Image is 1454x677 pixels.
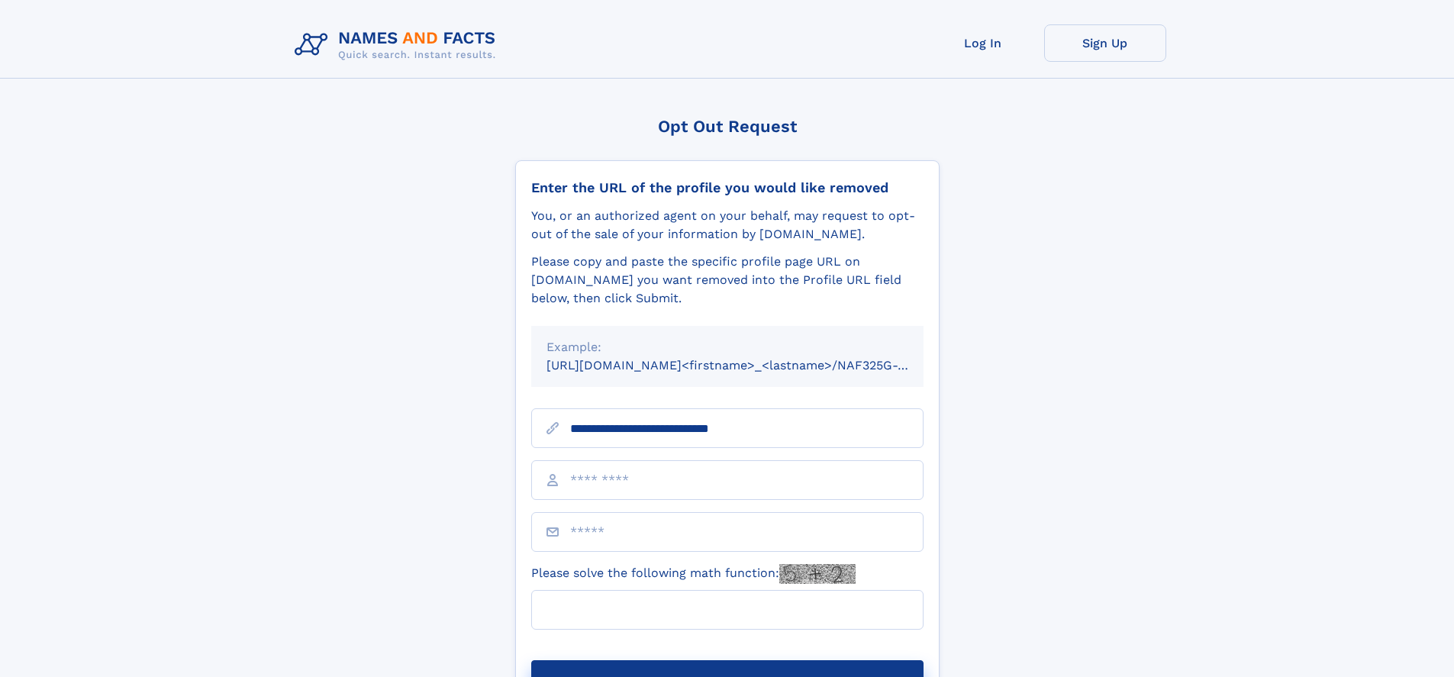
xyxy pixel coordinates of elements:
a: Log In [922,24,1044,62]
a: Sign Up [1044,24,1166,62]
div: Enter the URL of the profile you would like removed [531,179,924,196]
small: [URL][DOMAIN_NAME]<firstname>_<lastname>/NAF325G-xxxxxxxx [546,358,953,372]
label: Please solve the following math function: [531,564,856,584]
div: Opt Out Request [515,117,940,136]
div: Example: [546,338,908,356]
img: Logo Names and Facts [289,24,508,66]
div: You, or an authorized agent on your behalf, may request to opt-out of the sale of your informatio... [531,207,924,243]
div: Please copy and paste the specific profile page URL on [DOMAIN_NAME] you want removed into the Pr... [531,253,924,308]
